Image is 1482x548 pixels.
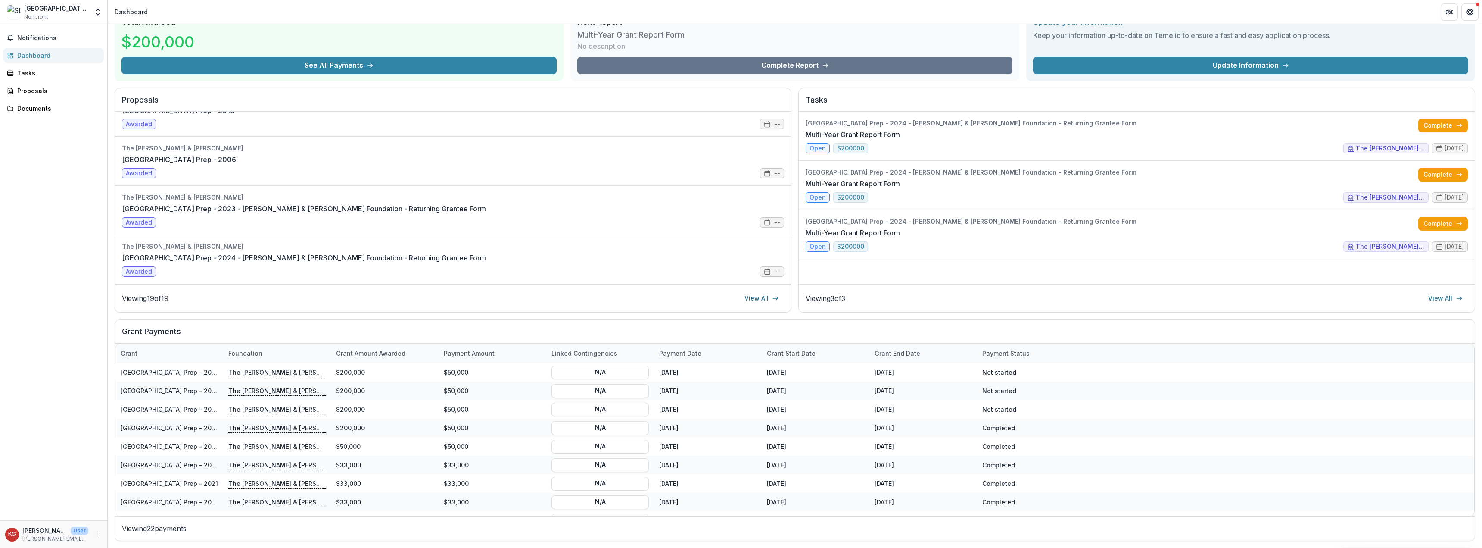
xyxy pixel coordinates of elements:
[121,480,218,487] a: [GEOGRAPHIC_DATA] Prep - 2021
[111,6,151,18] nav: breadcrumb
[228,479,326,488] p: The [PERSON_NAME] & [PERSON_NAME]
[122,523,1468,534] p: Viewing 22 payments
[869,493,977,511] div: [DATE]
[1423,291,1468,305] a: View All
[121,443,445,450] a: [GEOGRAPHIC_DATA] Prep - 2023 - [PERSON_NAME] & [PERSON_NAME] Foundation - Returning Grantee Form
[228,460,326,470] p: The [PERSON_NAME] & [PERSON_NAME]
[869,419,977,437] div: [DATE]
[71,527,88,535] p: User
[115,344,223,363] div: Grant
[17,86,97,95] div: Proposals
[331,344,439,363] div: Grant amount awarded
[122,253,486,263] a: [GEOGRAPHIC_DATA] Prep - 2024 - [PERSON_NAME] & [PERSON_NAME] Foundation - Returning Grantee Form
[977,349,1035,358] div: Payment status
[762,382,869,400] div: [DATE]
[977,456,1085,474] div: Completed
[121,57,557,74] button: See All Payments
[869,382,977,400] div: [DATE]
[331,349,411,358] div: Grant amount awarded
[654,493,762,511] div: [DATE]
[122,293,168,304] p: Viewing 19 of 19
[121,424,446,432] a: [GEOGRAPHIC_DATA] Prep - 2024 - [PERSON_NAME] & [PERSON_NAME] Foundation - Returning Grantee Form
[551,421,649,435] button: N/A
[577,30,685,40] h3: Multi-Year Grant Report Form
[869,344,977,363] div: Grant end date
[869,400,977,419] div: [DATE]
[439,349,500,358] div: Payment Amount
[762,437,869,456] div: [DATE]
[551,384,649,398] button: N/A
[977,493,1085,511] div: Completed
[121,30,194,53] h3: $200,000
[439,344,546,363] div: Payment Amount
[1418,217,1468,231] a: Complete
[551,495,649,509] button: N/A
[654,474,762,493] div: [DATE]
[223,344,331,363] div: Foundation
[439,419,546,437] div: $50,000
[546,344,654,363] div: Linked Contingencies
[977,363,1085,382] div: Not started
[577,57,1012,74] a: Complete Report
[551,402,649,416] button: N/A
[122,327,1468,343] h2: Grant Payments
[869,349,925,358] div: Grant end date
[654,511,762,530] div: [DATE]
[546,349,623,358] div: Linked Contingencies
[228,386,326,395] p: The [PERSON_NAME] & [PERSON_NAME]
[654,437,762,456] div: [DATE]
[977,344,1085,363] div: Payment status
[654,344,762,363] div: Payment date
[17,34,100,42] span: Notifications
[92,3,104,21] button: Open entity switcher
[654,363,762,382] div: [DATE]
[654,382,762,400] div: [DATE]
[122,95,784,112] h2: Proposals
[115,349,143,358] div: Grant
[439,493,546,511] div: $33,000
[121,406,446,413] a: [GEOGRAPHIC_DATA] Prep - 2024 - [PERSON_NAME] & [PERSON_NAME] Foundation - Returning Grantee Form
[3,31,104,45] button: Notifications
[577,41,625,51] p: No description
[331,382,439,400] div: $200,000
[551,458,649,472] button: N/A
[762,344,869,363] div: Grant start date
[654,456,762,474] div: [DATE]
[121,387,446,395] a: [GEOGRAPHIC_DATA] Prep - 2024 - [PERSON_NAME] & [PERSON_NAME] Foundation - Returning Grantee Form
[762,400,869,419] div: [DATE]
[228,442,326,451] p: The [PERSON_NAME] & [PERSON_NAME]
[7,5,21,19] img: St. Ignatius College Prep
[654,419,762,437] div: [DATE]
[439,456,546,474] div: $33,000
[977,511,1085,530] div: Completed
[762,349,821,358] div: Grant start date
[1033,57,1468,74] a: Update Information
[17,104,97,113] div: Documents
[1441,3,1458,21] button: Partners
[762,474,869,493] div: [DATE]
[331,456,439,474] div: $33,000
[17,51,97,60] div: Dashboard
[121,369,446,376] a: [GEOGRAPHIC_DATA] Prep - 2024 - [PERSON_NAME] & [PERSON_NAME] Foundation - Returning Grantee Form
[977,437,1085,456] div: Completed
[977,419,1085,437] div: Completed
[3,66,104,80] a: Tasks
[654,349,707,358] div: Payment date
[551,476,649,490] button: N/A
[228,497,326,507] p: The [PERSON_NAME] & [PERSON_NAME]
[762,419,869,437] div: [DATE]
[439,474,546,493] div: $33,000
[121,461,219,469] a: [GEOGRAPHIC_DATA] Prep - 2022
[121,498,219,506] a: [GEOGRAPHIC_DATA] Prep - 2020
[331,493,439,511] div: $33,000
[806,178,900,189] a: Multi-Year Grant Report Form
[331,419,439,437] div: $200,000
[331,363,439,382] div: $200,000
[331,437,439,456] div: $50,000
